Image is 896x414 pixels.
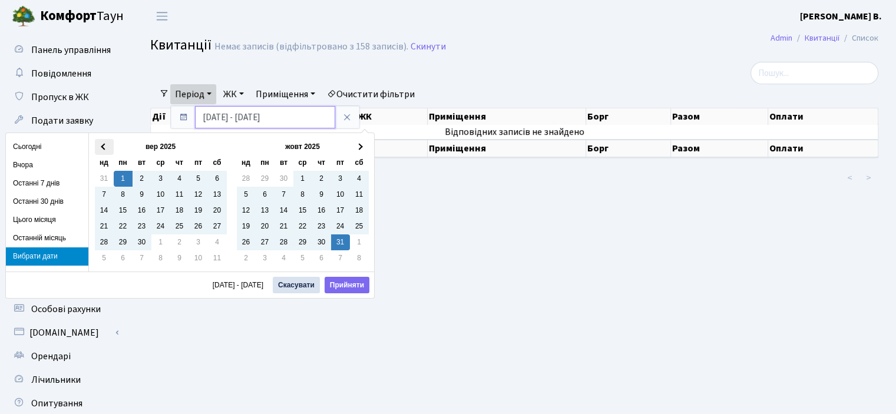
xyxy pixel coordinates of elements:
th: Оплати [768,108,878,125]
td: 7 [331,250,350,266]
td: 23 [312,218,331,234]
td: 31 [95,171,114,187]
th: вт [133,155,151,171]
th: Оплати [768,140,878,157]
td: 5 [237,187,256,203]
td: 9 [170,250,189,266]
a: Період [170,84,216,104]
td: 3 [256,250,275,266]
td: 6 [312,250,331,266]
td: 30 [133,234,151,250]
span: Повідомлення [31,67,91,80]
td: 21 [95,218,114,234]
span: Панель управління [31,44,111,57]
th: Борг [586,108,671,125]
td: 24 [151,218,170,234]
td: 22 [293,218,312,234]
td: 6 [256,187,275,203]
td: 25 [170,218,189,234]
td: 8 [293,187,312,203]
td: 4 [275,250,293,266]
td: 3 [331,171,350,187]
td: 16 [312,203,331,218]
span: Опитування [31,397,82,410]
td: 13 [256,203,275,218]
a: ЖК [219,84,249,104]
td: 28 [237,171,256,187]
td: 26 [189,218,208,234]
img: logo.png [12,5,35,28]
td: 14 [95,203,114,218]
th: ср [293,155,312,171]
td: 8 [151,250,170,266]
a: Admin [771,32,792,44]
td: 10 [189,250,208,266]
td: 22 [114,218,133,234]
td: 1 [350,234,369,250]
td: 9 [133,187,151,203]
td: 5 [293,250,312,266]
button: Переключити навігацію [147,6,177,26]
a: Лічильники [6,368,124,392]
td: 18 [170,203,189,218]
td: 14 [275,203,293,218]
td: 10 [151,187,170,203]
span: Таун [40,6,124,27]
td: 19 [189,203,208,218]
input: Пошук... [750,62,878,84]
td: 29 [256,171,275,187]
td: 29 [293,234,312,250]
li: Вибрати дати [6,247,88,266]
td: 6 [208,171,227,187]
td: 24 [331,218,350,234]
td: 15 [293,203,312,218]
td: 20 [208,203,227,218]
span: Подати заявку [31,114,93,127]
td: 4 [208,234,227,250]
th: вер 2025 [114,139,208,155]
td: 11 [350,187,369,203]
b: [PERSON_NAME] В. [800,10,882,23]
div: Немає записів (відфільтровано з 158 записів). [214,41,408,52]
span: Лічильники [31,373,81,386]
td: 15 [114,203,133,218]
a: Скинути [411,41,446,52]
a: Орендарі [6,345,124,368]
li: Цього місяця [6,211,88,229]
td: 7 [133,250,151,266]
td: 6 [114,250,133,266]
td: Відповідних записів не знайдено [151,125,878,139]
a: Очистити фільтри [322,84,419,104]
td: 12 [237,203,256,218]
span: Особові рахунки [31,303,101,316]
td: 1 [151,234,170,250]
li: Останні 7 днів [6,174,88,193]
th: нд [237,155,256,171]
td: 3 [189,234,208,250]
button: Прийняти [325,277,369,293]
a: [DOMAIN_NAME] [6,321,124,345]
td: 20 [256,218,275,234]
th: Приміщення [428,108,586,125]
th: сб [350,155,369,171]
td: 29 [114,234,133,250]
th: пн [114,155,133,171]
nav: breadcrumb [753,26,896,51]
td: 26 [237,234,256,250]
button: Скасувати [273,277,320,293]
span: Квитанції [150,35,211,55]
a: Приміщення [251,84,320,104]
th: пт [189,155,208,171]
a: Особові рахунки [6,297,124,321]
a: Подати заявку [6,109,124,133]
li: Вчора [6,156,88,174]
td: 30 [275,171,293,187]
td: 2 [133,171,151,187]
td: 21 [275,218,293,234]
td: 13 [208,187,227,203]
td: 10 [331,187,350,203]
li: Список [839,32,878,45]
td: 7 [275,187,293,203]
td: 28 [95,234,114,250]
td: 11 [208,250,227,266]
